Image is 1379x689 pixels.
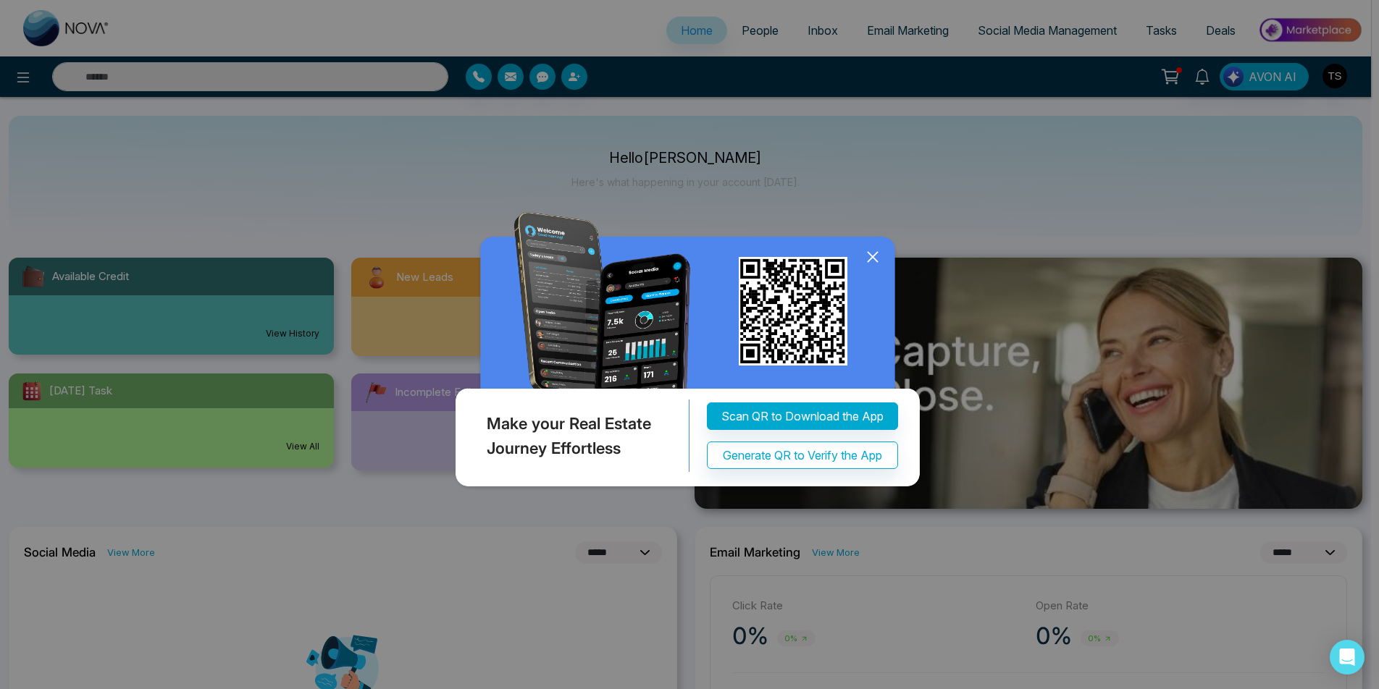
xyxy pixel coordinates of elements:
div: Open Intercom Messenger [1330,640,1365,675]
div: Make your Real Estate Journey Effortless [452,400,689,473]
button: Scan QR to Download the App [707,403,898,431]
button: Generate QR to Verify the App [707,442,898,470]
img: QRModal [452,212,927,494]
img: qr_for_download_app.png [739,257,847,365]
